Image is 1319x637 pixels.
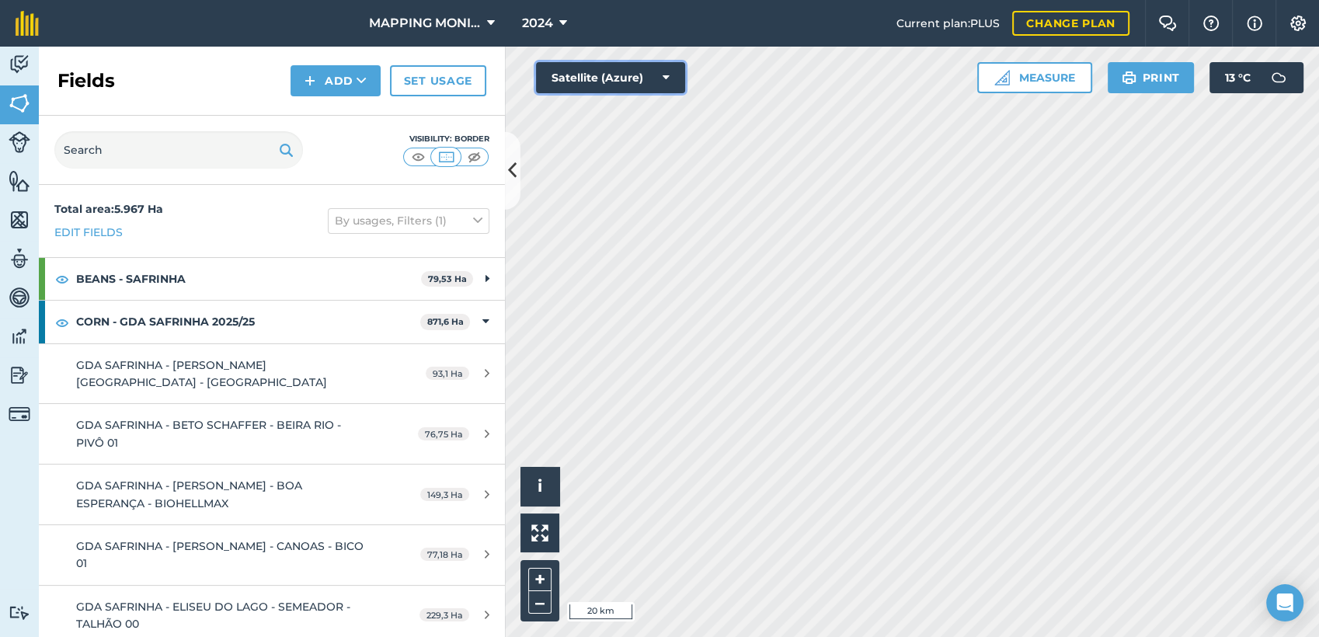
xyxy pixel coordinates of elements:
img: svg+xml;base64,PHN2ZyB4bWxucz0iaHR0cDovL3d3dy53My5vcmcvMjAwMC9zdmciIHdpZHRoPSI1NiIgaGVpZ2h0PSI2MC... [9,169,30,193]
span: 13 ° C [1225,62,1251,93]
div: CORN - GDA SAFRINHA 2025/25871,6 Ha [39,301,505,343]
span: GDA SAFRINHA - [PERSON_NAME] - BOA ESPERANÇA - BIOHELLMAX [76,479,302,510]
button: i [520,467,559,506]
img: Ruler icon [994,70,1010,85]
img: svg+xml;base64,PD94bWwgdmVyc2lvbj0iMS4wIiBlbmNvZGluZz0idXRmLTgiPz4KPCEtLSBHZW5lcmF0b3I6IEFkb2JlIE... [9,286,30,309]
a: GDA SAFRINHA - BETO SCHAFFER - BEIRA RIO - PIVÔ 0176,75 Ha [39,404,505,464]
div: Visibility: Border [402,133,489,145]
strong: 871,6 Ha [427,316,464,327]
img: svg+xml;base64,PHN2ZyB4bWxucz0iaHR0cDovL3d3dy53My5vcmcvMjAwMC9zdmciIHdpZHRoPSIxNyIgaGVpZ2h0PSIxNy... [1247,14,1262,33]
button: + [528,568,552,591]
img: svg+xml;base64,PHN2ZyB4bWxucz0iaHR0cDovL3d3dy53My5vcmcvMjAwMC9zdmciIHdpZHRoPSI1NiIgaGVpZ2h0PSI2MC... [9,208,30,231]
img: fieldmargin Logo [16,11,39,36]
span: GDA SAFRINHA - ELISEU DO LAGO - SEMEADOR - TALHÃO 00 [76,600,350,631]
input: Search [54,131,303,169]
strong: BEANS - SAFRINHA [76,258,421,300]
span: Current plan : PLUS [896,15,1000,32]
img: Two speech bubbles overlapping with the left bubble in the forefront [1158,16,1177,31]
img: svg+xml;base64,PD94bWwgdmVyc2lvbj0iMS4wIiBlbmNvZGluZz0idXRmLTgiPz4KPCEtLSBHZW5lcmF0b3I6IEFkb2JlIE... [9,53,30,76]
button: By usages, Filters (1) [328,208,489,233]
img: svg+xml;base64,PHN2ZyB4bWxucz0iaHR0cDovL3d3dy53My5vcmcvMjAwMC9zdmciIHdpZHRoPSI1MCIgaGVpZ2h0PSI0MC... [465,149,484,165]
img: svg+xml;base64,PD94bWwgdmVyc2lvbj0iMS4wIiBlbmNvZGluZz0idXRmLTgiPz4KPCEtLSBHZW5lcmF0b3I6IEFkb2JlIE... [1263,62,1294,93]
span: GDA SAFRINHA - BETO SCHAFFER - BEIRA RIO - PIVÔ 01 [76,418,341,449]
button: 13 °C [1209,62,1303,93]
img: svg+xml;base64,PHN2ZyB4bWxucz0iaHR0cDovL3d3dy53My5vcmcvMjAwMC9zdmciIHdpZHRoPSI1MCIgaGVpZ2h0PSI0MC... [409,149,428,165]
div: Open Intercom Messenger [1266,584,1303,621]
button: Satellite (Azure) [536,62,685,93]
img: svg+xml;base64,PD94bWwgdmVyc2lvbj0iMS4wIiBlbmNvZGluZz0idXRmLTgiPz4KPCEtLSBHZW5lcmF0b3I6IEFkb2JlIE... [9,364,30,387]
span: MAPPING MONITORAMENTO AGRICOLA [369,14,481,33]
a: Set usage [390,65,486,96]
img: A cog icon [1289,16,1307,31]
span: 229,3 Ha [419,608,469,621]
a: GDA SAFRINHA - [PERSON_NAME] - CANOAS - BICO 0177,18 Ha [39,525,505,585]
img: svg+xml;base64,PD94bWwgdmVyc2lvbj0iMS4wIiBlbmNvZGluZz0idXRmLTgiPz4KPCEtLSBHZW5lcmF0b3I6IEFkb2JlIE... [9,131,30,153]
div: BEANS - SAFRINHA79,53 Ha [39,258,505,300]
button: Print [1108,62,1195,93]
a: GDA SAFRINHA - [PERSON_NAME][GEOGRAPHIC_DATA] - [GEOGRAPHIC_DATA]93,1 Ha [39,344,505,404]
img: svg+xml;base64,PHN2ZyB4bWxucz0iaHR0cDovL3d3dy53My5vcmcvMjAwMC9zdmciIHdpZHRoPSIxOSIgaGVpZ2h0PSIyNC... [1122,68,1136,87]
img: svg+xml;base64,PHN2ZyB4bWxucz0iaHR0cDovL3d3dy53My5vcmcvMjAwMC9zdmciIHdpZHRoPSI1MCIgaGVpZ2h0PSI0MC... [437,149,456,165]
span: 2024 [522,14,553,33]
a: GDA SAFRINHA - [PERSON_NAME] - BOA ESPERANÇA - BIOHELLMAX149,3 Ha [39,465,505,524]
img: svg+xml;base64,PHN2ZyB4bWxucz0iaHR0cDovL3d3dy53My5vcmcvMjAwMC9zdmciIHdpZHRoPSIxOCIgaGVpZ2h0PSIyNC... [55,270,69,288]
span: 76,75 Ha [418,427,469,440]
button: Measure [977,62,1092,93]
img: Four arrows, one pointing top left, one top right, one bottom right and the last bottom left [531,524,548,541]
strong: 79,53 Ha [428,273,467,284]
img: svg+xml;base64,PD94bWwgdmVyc2lvbj0iMS4wIiBlbmNvZGluZz0idXRmLTgiPz4KPCEtLSBHZW5lcmF0b3I6IEFkb2JlIE... [9,247,30,270]
span: 77,18 Ha [420,548,469,561]
img: svg+xml;base64,PD94bWwgdmVyc2lvbj0iMS4wIiBlbmNvZGluZz0idXRmLTgiPz4KPCEtLSBHZW5lcmF0b3I6IEFkb2JlIE... [9,325,30,348]
img: svg+xml;base64,PD94bWwgdmVyc2lvbj0iMS4wIiBlbmNvZGluZz0idXRmLTgiPz4KPCEtLSBHZW5lcmF0b3I6IEFkb2JlIE... [9,403,30,425]
img: svg+xml;base64,PD94bWwgdmVyc2lvbj0iMS4wIiBlbmNvZGluZz0idXRmLTgiPz4KPCEtLSBHZW5lcmF0b3I6IEFkb2JlIE... [9,605,30,620]
h2: Fields [57,68,115,93]
img: svg+xml;base64,PHN2ZyB4bWxucz0iaHR0cDovL3d3dy53My5vcmcvMjAwMC9zdmciIHdpZHRoPSI1NiIgaGVpZ2h0PSI2MC... [9,92,30,115]
button: – [528,591,552,614]
span: GDA SAFRINHA - [PERSON_NAME][GEOGRAPHIC_DATA] - [GEOGRAPHIC_DATA] [76,358,327,389]
button: Add [291,65,381,96]
span: 93,1 Ha [426,367,469,380]
span: 149,3 Ha [420,488,469,501]
a: Change plan [1012,11,1129,36]
strong: Total area : 5.967 Ha [54,202,163,216]
a: Edit fields [54,224,123,241]
span: GDA SAFRINHA - [PERSON_NAME] - CANOAS - BICO 01 [76,539,364,570]
span: i [538,476,542,496]
img: A question mark icon [1202,16,1220,31]
img: svg+xml;base64,PHN2ZyB4bWxucz0iaHR0cDovL3d3dy53My5vcmcvMjAwMC9zdmciIHdpZHRoPSIxOCIgaGVpZ2h0PSIyNC... [55,313,69,332]
img: svg+xml;base64,PHN2ZyB4bWxucz0iaHR0cDovL3d3dy53My5vcmcvMjAwMC9zdmciIHdpZHRoPSIxOSIgaGVpZ2h0PSIyNC... [279,141,294,159]
strong: CORN - GDA SAFRINHA 2025/25 [76,301,420,343]
img: svg+xml;base64,PHN2ZyB4bWxucz0iaHR0cDovL3d3dy53My5vcmcvMjAwMC9zdmciIHdpZHRoPSIxNCIgaGVpZ2h0PSIyNC... [305,71,315,90]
